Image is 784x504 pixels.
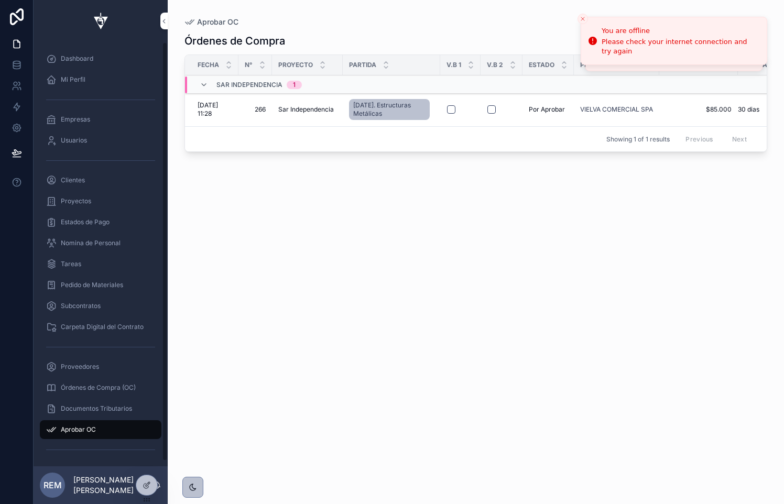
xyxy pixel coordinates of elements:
[61,363,99,371] span: Proveedores
[198,101,232,118] a: [DATE] 11:28
[447,61,461,69] span: V.B 1
[40,420,161,439] a: Aprobar OC
[184,34,285,48] h1: Órdenes de Compra
[40,213,161,232] a: Estados de Pago
[278,61,313,69] span: Proyecto
[88,13,113,29] img: App logo
[606,135,670,144] span: Showing 1 of 1 results
[40,357,161,376] a: Proveedores
[61,260,81,268] span: Tareas
[40,378,161,397] a: Órdenes de Compra (OC)
[61,197,91,205] span: Proyectos
[216,81,282,89] span: Sar Independencia
[529,105,568,114] a: Por Aprobar
[529,61,554,69] span: Estado
[278,105,336,114] a: Sar Independencia
[61,75,85,84] span: Mi Perfil
[349,61,376,69] span: Partida
[40,297,161,315] a: Subcontratos
[40,399,161,418] a: Documentos Tributarios
[61,136,87,145] span: Usuarios
[738,105,759,114] span: 30 dias
[487,61,503,69] span: V.B 2
[602,37,758,56] div: Please check your internet connection and try again
[61,218,110,226] span: Estados de Pago
[34,42,168,466] div: scrollable content
[580,105,653,114] a: VIELVA COMERCIAL SPA
[578,14,588,24] button: Close toast
[278,105,334,114] span: Sar Independencia
[61,115,90,124] span: Empresas
[61,425,96,434] span: Aprobar OC
[40,234,161,253] a: Nomina de Personal
[40,317,161,336] a: Carpeta Digital del Contrato
[40,192,161,211] a: Proyectos
[61,239,121,247] span: Nomina de Personal
[197,17,238,27] span: Aprobar OC
[61,54,93,63] span: Dashboard
[40,131,161,150] a: Usuarios
[61,281,123,289] span: Pedido de Materiales
[666,105,732,114] a: $85.000
[245,61,253,69] span: N°
[40,49,161,68] a: Dashboard
[61,302,101,310] span: Subcontratos
[40,110,161,129] a: Empresas
[40,255,161,273] a: Tareas
[580,61,619,69] span: Proveedor
[61,404,132,413] span: Documentos Tributarios
[61,323,144,331] span: Carpeta Digital del Contrato
[184,17,238,27] a: Aprobar OC
[353,101,426,118] span: [DATE]. Estructuras Metálicas
[245,105,266,114] a: 266
[349,99,430,120] a: [DATE]. Estructuras Metálicas
[61,176,85,184] span: Clientes
[61,384,136,392] span: Órdenes de Compra (OC)
[602,26,758,36] div: You are offline
[293,81,296,89] div: 1
[40,171,161,190] a: Clientes
[43,479,62,491] span: REM
[40,276,161,294] a: Pedido de Materiales
[198,61,219,69] span: Fecha
[40,70,161,89] a: Mi Perfil
[73,475,153,496] p: [PERSON_NAME] [PERSON_NAME]
[349,97,434,122] a: [DATE]. Estructuras Metálicas
[529,105,565,114] span: Por Aprobar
